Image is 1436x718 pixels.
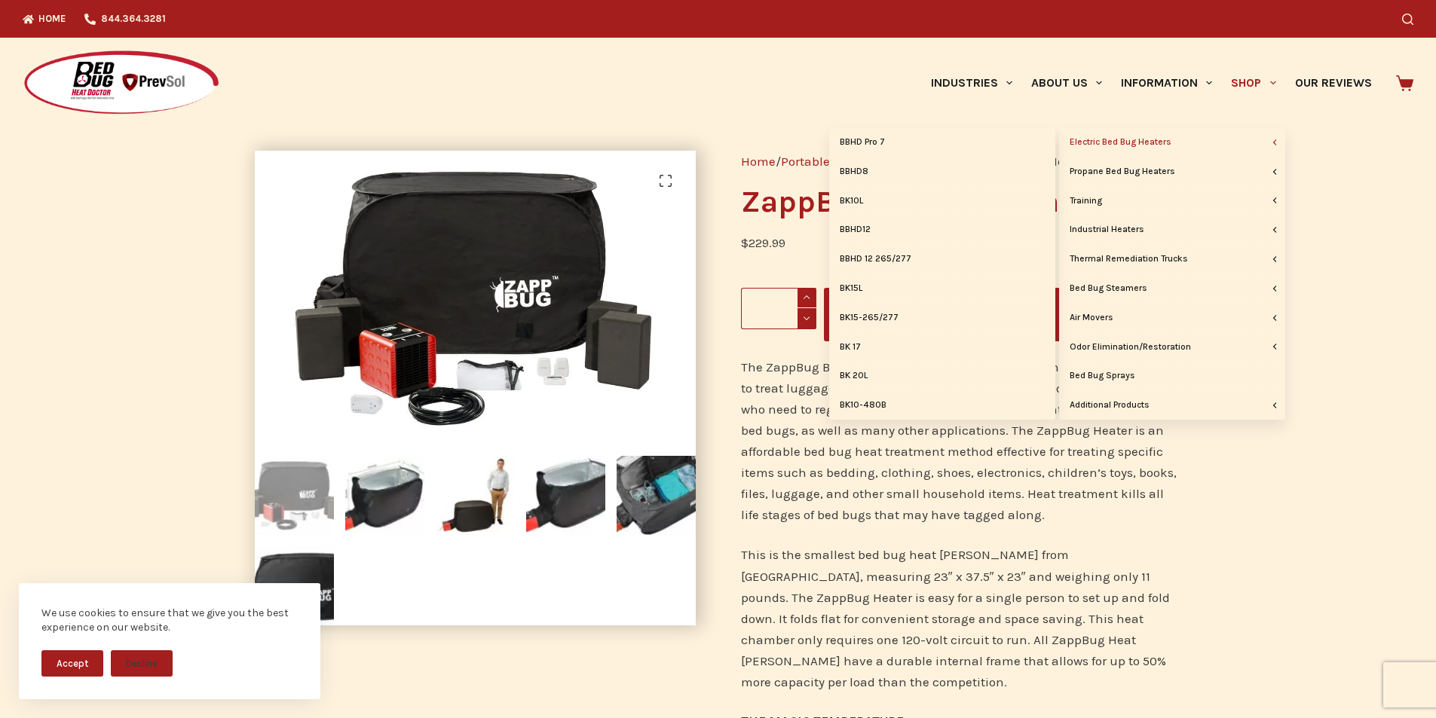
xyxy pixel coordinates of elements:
[741,235,749,250] span: $
[829,391,1055,420] a: BK10-480B
[255,456,334,535] img: ZappBug Bed Bug Heater
[781,154,932,169] a: Portable [PERSON_NAME]
[921,38,1381,128] nav: Primary
[741,154,776,169] a: Home
[741,288,816,329] input: Product quantity
[23,50,220,117] img: Prevsol/Bed Bug Heat Doctor
[829,274,1055,303] a: BK15L
[41,650,103,677] button: Accept
[741,187,1182,217] h1: ZappBug Bed Bug Heater
[1222,38,1285,128] a: Shop
[12,6,57,51] button: Open LiveChat chat widget
[824,288,1182,341] button: Add to cart
[829,333,1055,362] a: BK 17
[829,362,1055,390] a: BK 20L
[741,544,1182,692] p: This is the smallest bed bug heat [PERSON_NAME] from [GEOGRAPHIC_DATA], measuring 23″ x 37.5″ x 2...
[1059,333,1285,362] a: Odor Elimination/Restoration
[617,456,696,535] img: ZappBug Bed Bug Heater - Image 5
[1059,215,1285,244] a: Industrial Heaters
[1059,391,1285,420] a: Additional Products
[1059,274,1285,303] a: Bed Bug Steamers
[345,456,424,535] img: ZappBug Bed Bug Heater - Image 2
[829,304,1055,332] a: BK15-265/277
[41,606,298,635] div: We use cookies to ensure that we give you the best experience on our website.
[829,128,1055,157] a: BBHD Pro 7
[829,245,1055,273] a: BBHD 12 265/277
[829,215,1055,244] a: BBHD12
[829,157,1055,186] a: BBHD8
[741,151,1182,172] nav: Breadcrumb
[1059,304,1285,332] a: Air Movers
[1059,128,1285,157] a: Electric Bed Bug Heaters
[1112,38,1222,128] a: Information
[255,546,334,625] img: ZappBug Bed Bug Heater - Image 6
[436,456,515,535] img: ZappBug Bed Bug Heater - Image 3
[921,38,1021,128] a: Industries
[1059,362,1285,390] a: Bed Bug Sprays
[1059,157,1285,186] a: Propane Bed Bug Heaters
[1021,38,1111,128] a: About Us
[1059,245,1285,273] a: Thermal Remediation Trucks
[741,235,785,250] bdi: 229.99
[651,166,681,196] a: View full-screen image gallery
[526,456,605,535] img: ZappBug Bed Bug Heater - Image 4
[741,356,1182,525] p: The ZappBug Bed Bug Heater is perfect for the frequent traveler who needs to treat luggage and ot...
[1285,38,1381,128] a: Our Reviews
[1402,14,1413,25] button: Search
[829,187,1055,215] a: BK10L
[111,650,173,677] button: Decline
[1059,187,1285,215] a: Training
